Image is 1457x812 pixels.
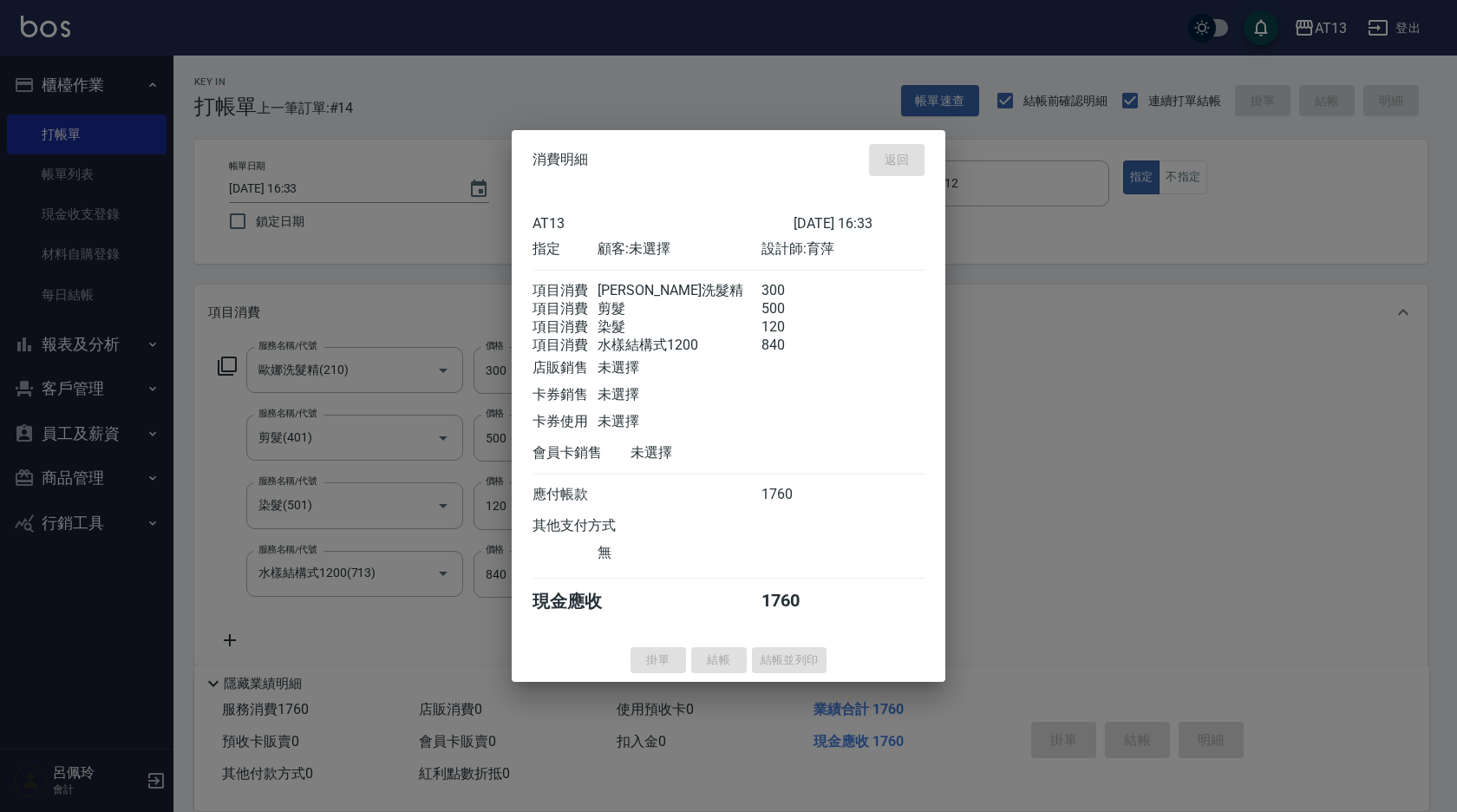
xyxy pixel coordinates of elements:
[532,385,598,403] div: 卡券銷售
[598,239,761,258] div: 顧客: 未選擇
[598,281,761,299] div: [PERSON_NAME]洗髮精
[532,485,598,503] div: 應付帳款
[532,318,598,336] div: 項目消費
[598,412,761,430] div: 未選擇
[598,358,761,377] div: 未選擇
[598,336,761,354] div: 水樣結構式1200
[532,412,598,430] div: 卡券使用
[532,336,598,354] div: 項目消費
[598,385,761,403] div: 未選擇
[532,214,794,231] div: AT13
[532,281,598,299] div: 項目消費
[761,318,827,336] div: 120
[598,543,761,561] div: 無
[532,151,588,168] span: 消費明細
[532,299,598,318] div: 項目消費
[598,299,761,318] div: 剪髮
[630,443,794,462] div: 未選擇
[761,239,925,258] div: 設計師: 育萍
[532,516,663,534] div: 其他支付方式
[532,589,630,612] div: 現金應收
[761,485,827,503] div: 1760
[532,443,630,462] div: 會員卡銷售
[761,281,827,299] div: 300
[794,214,925,231] div: [DATE] 16:33
[761,336,827,354] div: 840
[532,358,598,377] div: 店販銷售
[761,589,827,612] div: 1760
[761,299,827,318] div: 500
[532,239,598,258] div: 指定
[598,318,761,336] div: 染髮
